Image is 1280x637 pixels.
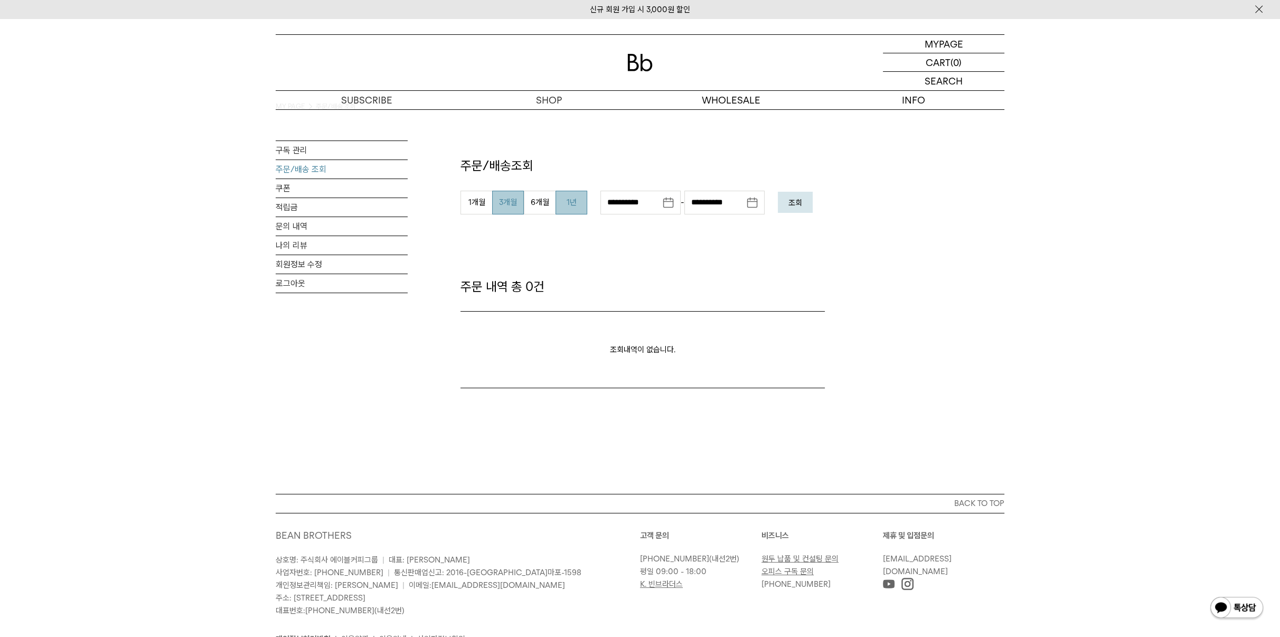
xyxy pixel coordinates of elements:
p: MYPAGE [925,35,963,53]
a: [EMAIL_ADDRESS][DOMAIN_NAME] [431,580,565,590]
span: | [382,555,384,565]
p: 제휴 및 입점문의 [883,529,1004,542]
button: 조회 [778,192,813,213]
em: 조회 [788,198,802,208]
p: WHOLESALE [640,91,822,109]
p: (0) [950,53,962,71]
img: 로고 [627,54,653,71]
span: 주소: [STREET_ADDRESS] [276,593,365,603]
a: 적립금 [276,198,408,217]
button: 1개월 [460,191,492,214]
p: INFO [822,91,1004,109]
a: 구독 관리 [276,141,408,160]
button: 1년 [556,191,587,214]
span: | [388,568,390,577]
span: 상호명: 주식회사 에이블커피그룹 [276,555,378,565]
button: 3개월 [492,191,524,214]
p: 고객 문의 [640,529,761,542]
a: SUBSCRIBE [276,91,458,109]
span: 개인정보관리책임: [PERSON_NAME] [276,580,398,590]
a: [PHONE_NUMBER] [640,554,709,564]
a: [EMAIL_ADDRESS][DOMAIN_NAME] [883,554,952,576]
p: 평일 09:00 - 18:00 [640,565,756,578]
p: SEARCH [925,72,963,90]
a: [PHONE_NUMBER] [761,579,831,589]
a: 문의 내역 [276,217,408,236]
button: BACK TO TOP [276,494,1004,513]
a: 나의 리뷰 [276,236,408,255]
a: 로그아웃 [276,274,408,293]
a: K. 빈브라더스 [640,579,683,589]
a: BEAN BROTHERS [276,530,352,541]
img: 카카오톡 채널 1:1 채팅 버튼 [1209,596,1264,621]
a: 오피스 구독 문의 [761,567,814,576]
p: 주문 내역 총 0건 [460,278,825,296]
a: MYPAGE [883,35,1004,53]
span: 대표: [PERSON_NAME] [389,555,470,565]
div: - [600,191,765,214]
span: 이메일: [409,580,565,590]
p: 주문/배송조회 [460,157,825,175]
p: (내선2번) [640,552,756,565]
a: CART (0) [883,53,1004,72]
p: CART [926,53,950,71]
a: 회원정보 수정 [276,255,408,274]
p: 비즈니스 [761,529,883,542]
a: SHOP [458,91,640,109]
a: 쿠폰 [276,179,408,198]
span: 통신판매업신고: 2016-[GEOGRAPHIC_DATA]마포-1598 [394,568,581,577]
p: 조회내역이 없습니다. [460,311,825,388]
span: | [402,580,404,590]
a: 주문/배송 조회 [276,160,408,179]
a: 원두 납품 및 컨설팅 문의 [761,554,839,564]
span: 사업자번호: [PHONE_NUMBER] [276,568,383,577]
a: 신규 회원 가입 시 3,000원 할인 [590,5,690,14]
span: 대표번호: (내선2번) [276,606,404,615]
button: 6개월 [524,191,556,214]
a: [PHONE_NUMBER] [305,606,374,615]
